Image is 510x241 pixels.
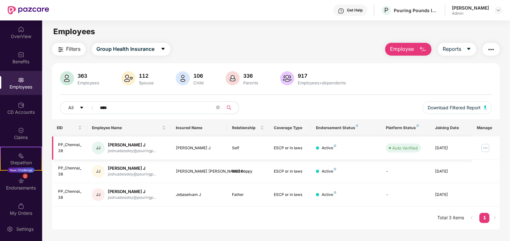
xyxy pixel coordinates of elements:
[232,168,264,175] div: Mother
[138,73,155,79] div: 112
[479,213,490,223] li: 1
[419,46,427,53] img: svg+xml;base64,PHN2ZyB4bWxucz0iaHR0cDovL3d3dy53My5vcmcvMjAwMC9zdmciIHhtbG5zOnhsaW5rPSJodHRwOi8vd3...
[490,213,500,223] li: Next Page
[452,11,489,16] div: Admin
[18,102,24,108] img: svg+xml;base64,PHN2ZyBpZD0iQ0RfQWNjb3VudHMiIGRhdGEtbmFtZT0iQ0QgQWNjb3VudHMiIHhtbG5zPSJodHRwOi8vd3...
[121,71,135,85] img: svg+xml;base64,PHN2ZyB4bWxucz0iaHR0cDovL3d3dy53My5vcmcvMjAwMC9zdmciIHhtbG5zOnhsaW5rPSJodHRwOi8vd3...
[58,189,82,201] div: PP_Chennai_38
[322,145,336,151] div: Active
[138,80,155,85] div: Spouse
[18,77,24,83] img: svg+xml;base64,PHN2ZyBpZD0iRW1wbG95ZWVzIiB4bWxucz0iaHR0cDovL3d3dy53My5vcmcvMjAwMC9zdmciIHdpZHRoPS...
[269,119,311,136] th: Coverage Type
[386,125,425,130] div: Platform Status
[334,191,336,194] img: svg+xml;base64,PHN2ZyB4bWxucz0iaHR0cDovL3d3dy53My5vcmcvMjAwMC9zdmciIHdpZHRoPSI4IiBoZWlnaHQ9IjgiIH...
[60,101,99,114] button: Allcaret-down
[280,71,294,85] img: svg+xml;base64,PHN2ZyB4bWxucz0iaHR0cDovL3d3dy53My5vcmcvMjAwMC9zdmciIHhtbG5zOnhsaW5rPSJodHRwOi8vd3...
[77,73,101,79] div: 363
[487,46,495,53] img: svg+xml;base64,PHN2ZyB4bWxucz0iaHR0cDovL3d3dy53My5vcmcvMjAwMC9zdmciIHdpZHRoPSIyNCIgaGVpZ2h0PSIyNC...
[92,43,170,56] button: Group Health Insurancecaret-down
[435,168,467,175] div: [DATE]
[87,119,171,136] th: Employee Name
[18,178,24,184] img: svg+xml;base64,PHN2ZyBpZD0iRW5kb3JzZW1lbnRzIiB4bWxucz0iaHR0cDovL3d3dy53My5vcmcvMjAwMC9zdmciIHdpZH...
[484,105,487,109] img: svg+xml;base64,PHN2ZyB4bWxucz0iaHR0cDovL3d3dy53My5vcmcvMjAwMC9zdmciIHhtbG5zOnhsaW5rPSJodHRwOi8vd3...
[108,189,156,195] div: [PERSON_NAME] J
[18,51,24,58] img: svg+xml;base64,PHN2ZyBpZD0iQmVuZWZpdHMiIHhtbG5zPSJodHRwOi8vd3d3LnczLm9yZy8yMDAwL3N2ZyIgd2lkdGg9Ij...
[8,6,49,14] img: New Pazcare Logo
[338,8,344,14] img: svg+xml;base64,PHN2ZyBpZD0iSGVscC0zMngzMiIgeG1sbnM9Imh0dHA6Ly93d3cudzMub3JnLzIwMDAvc3ZnIiB3aWR0aD...
[430,119,472,136] th: Joining Date
[1,159,41,166] div: Stepathon
[232,145,264,151] div: Self
[470,216,474,220] span: left
[232,192,264,198] div: Father
[77,80,101,85] div: Employees
[57,125,77,130] span: EID
[79,105,84,111] span: caret-down
[232,125,259,130] span: Relationship
[226,71,240,85] img: svg+xml;base64,PHN2ZyB4bWxucz0iaHR0cDovL3d3dy53My5vcmcvMjAwMC9zdmciIHhtbG5zOnhsaW5rPSJodHRwOi8vd3...
[57,46,64,53] img: svg+xml;base64,PHN2ZyB4bWxucz0iaHR0cDovL3d3dy53My5vcmcvMjAwMC9zdmciIHdpZHRoPSIyNCIgaGVpZ2h0PSIyNC...
[8,167,34,173] div: New Challenge
[192,80,205,85] div: Child
[443,45,461,53] span: Reports
[227,119,269,136] th: Relationship
[496,8,501,13] img: svg+xml;base64,PHN2ZyBpZD0iRHJvcGRvd24tMzJ4MzIiIHhtbG5zPSJodHRwOi8vd3d3LnczLm9yZy8yMDAwL3N2ZyIgd2...
[176,145,221,151] div: [PERSON_NAME] J
[176,71,190,85] img: svg+xml;base64,PHN2ZyB4bWxucz0iaHR0cDovL3d3dy53My5vcmcvMjAwMC9zdmciIHhtbG5zOnhsaW5rPSJodHRwOi8vd3...
[274,145,306,151] div: ESCP or in laws
[108,148,156,154] div: joshuabessley@pouringp...
[392,145,418,151] div: Auto Verified
[334,144,336,147] img: svg+xml;base64,PHN2ZyB4bWxucz0iaHR0cDovL3d3dy53My5vcmcvMjAwMC9zdmciIHdpZHRoPSI4IiBoZWlnaHQ9IjgiIH...
[384,6,388,14] span: P
[18,152,24,159] img: svg+xml;base64,PHN2ZyB4bWxucz0iaHR0cDovL3d3dy53My5vcmcvMjAwMC9zdmciIHdpZHRoPSIyMSIgaGVpZ2h0PSIyMC...
[297,80,348,85] div: Employees+dependents
[23,174,28,179] div: 2
[108,142,156,148] div: [PERSON_NAME] J
[347,8,363,13] div: Get Help
[52,119,87,136] th: EID
[493,216,497,220] span: right
[381,183,430,206] td: -
[423,101,492,114] button: Download Filtered Report
[161,46,166,52] span: caret-down
[322,192,336,198] div: Active
[334,168,336,170] img: svg+xml;base64,PHN2ZyB4bWxucz0iaHR0cDovL3d3dy53My5vcmcvMjAwMC9zdmciIHdpZHRoPSI4IiBoZWlnaHQ9IjgiIH...
[60,71,74,85] img: svg+xml;base64,PHN2ZyB4bWxucz0iaHR0cDovL3d3dy53My5vcmcvMjAwMC9zdmciIHhtbG5zOnhsaW5rPSJodHRwOi8vd3...
[176,192,221,198] div: Jebaselvam J
[223,101,239,114] button: search
[92,125,161,130] span: Employee Name
[92,188,105,201] div: JJ
[176,168,221,175] div: [PERSON_NAME] [PERSON_NAME] Poppy
[435,192,467,198] div: [DATE]
[467,213,477,223] li: Previous Page
[53,27,95,36] span: Employees
[274,168,306,175] div: ESCP or in laws
[242,73,260,79] div: 336
[322,168,336,175] div: Active
[7,226,13,232] img: svg+xml;base64,PHN2ZyBpZD0iU2V0dGluZy0yMHgyMCIgeG1sbnM9Imh0dHA6Ly93d3cudzMub3JnLzIwMDAvc3ZnIiB3aW...
[92,142,105,154] div: JJ
[69,104,74,111] span: All
[97,45,155,53] span: Group Health Insurance
[297,73,348,79] div: 917
[381,160,430,183] td: -
[490,213,500,223] button: right
[242,80,260,85] div: Parents
[108,171,156,177] div: joshuabessley@pouringp...
[480,143,491,153] img: manageButton
[356,124,358,127] img: svg+xml;base64,PHN2ZyB4bWxucz0iaHR0cDovL3d3dy53My5vcmcvMjAwMC9zdmciIHdpZHRoPSI4IiBoZWlnaHQ9IjgiIH...
[18,203,24,209] img: svg+xml;base64,PHN2ZyBpZD0iTXlfT3JkZXJzIiBkYXRhLW5hbWU9Ik15IE9yZGVycyIgeG1sbnM9Imh0dHA6Ly93d3cudz...
[108,165,156,171] div: [PERSON_NAME] J
[58,142,82,154] div: PP_Chennai_38
[216,105,220,109] span: close-circle
[18,127,24,134] img: svg+xml;base64,PHN2ZyBpZD0iQ2xhaW0iIHhtbG5zPSJodHRwOi8vd3d3LnczLm9yZy8yMDAwL3N2ZyIgd2lkdGg9IjIwIi...
[192,73,205,79] div: 106
[385,43,431,56] button: Employee
[466,46,471,52] span: caret-down
[274,192,306,198] div: ESCP or in laws
[58,165,82,177] div: PP_Chennai_38
[435,145,467,151] div: [DATE]
[316,125,376,130] div: Endorsement Status
[467,213,477,223] button: left
[171,119,227,136] th: Insured Name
